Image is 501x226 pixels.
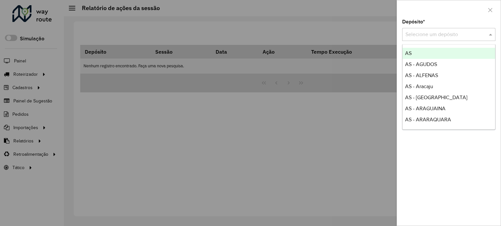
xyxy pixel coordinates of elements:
[402,18,425,26] label: Depósito
[405,106,446,111] span: AS - ARAGUAINA
[405,73,438,78] span: AS - ALFENAS
[402,44,495,130] ng-dropdown-panel: Options list
[405,84,433,89] span: AS - Aracaju
[405,95,467,100] span: AS - [GEOGRAPHIC_DATA]
[405,61,437,67] span: AS - AGUDOS
[405,117,451,122] span: AS - ARARAQUARA
[405,50,412,56] span: AS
